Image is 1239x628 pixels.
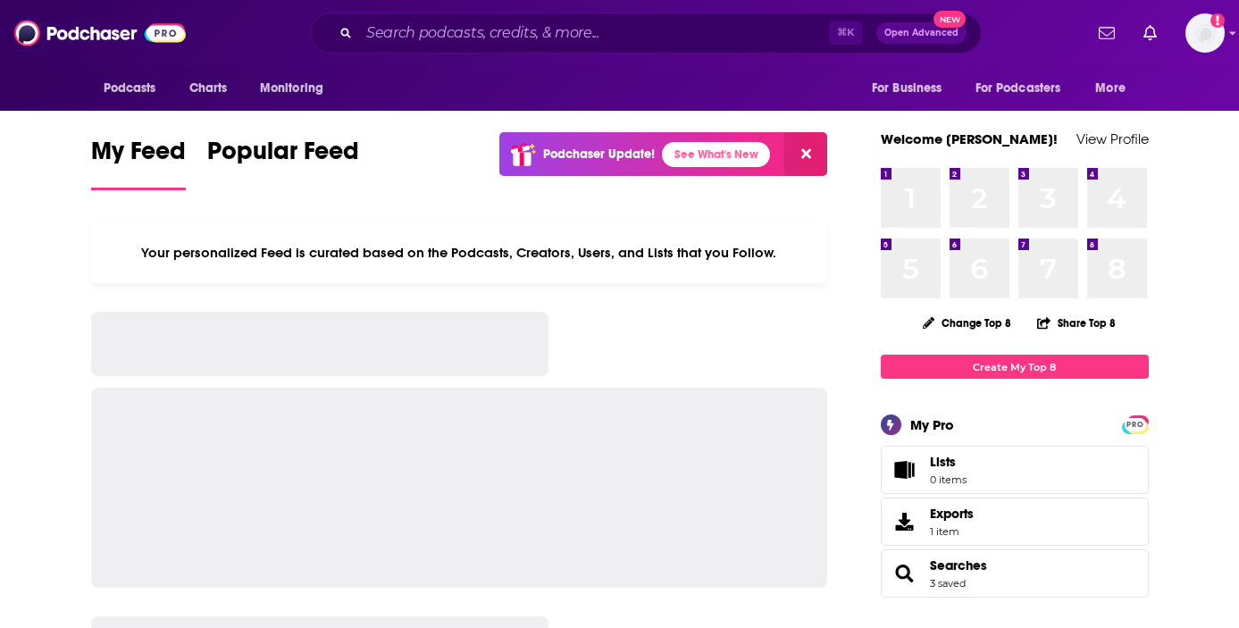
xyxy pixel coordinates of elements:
[91,222,828,283] div: Your personalized Feed is curated based on the Podcasts, Creators, Users, and Lists that you Follow.
[1185,13,1225,53] button: Show profile menu
[930,506,974,522] span: Exports
[1136,18,1164,48] a: Show notifications dropdown
[975,76,1061,101] span: For Podcasters
[260,76,323,101] span: Monitoring
[912,312,1023,334] button: Change Top 8
[1092,18,1122,48] a: Show notifications dropdown
[930,454,956,470] span: Lists
[1125,417,1146,431] a: PRO
[884,29,959,38] span: Open Advanced
[91,136,186,190] a: My Feed
[543,147,655,162] p: Podchaser Update!
[910,416,954,433] div: My Pro
[964,71,1087,105] button: open menu
[859,71,965,105] button: open menu
[881,355,1149,379] a: Create My Top 8
[887,509,923,534] span: Exports
[104,76,156,101] span: Podcasts
[91,71,180,105] button: open menu
[662,142,770,167] a: See What's New
[1185,13,1225,53] img: User Profile
[881,446,1149,494] a: Lists
[930,473,967,486] span: 0 items
[1185,13,1225,53] span: Logged in as kkade
[876,22,967,44] button: Open AdvancedNew
[310,13,982,54] div: Search podcasts, credits, & more...
[1083,71,1148,105] button: open menu
[1076,130,1149,147] a: View Profile
[872,76,942,101] span: For Business
[1036,306,1117,340] button: Share Top 8
[881,498,1149,546] a: Exports
[887,457,923,482] span: Lists
[887,561,923,586] a: Searches
[829,21,862,45] span: ⌘ K
[189,76,228,101] span: Charts
[930,557,987,574] a: Searches
[881,130,1058,147] a: Welcome [PERSON_NAME]!
[207,136,359,177] span: Popular Feed
[359,19,829,47] input: Search podcasts, credits, & more...
[1210,13,1225,28] svg: Add a profile image
[91,136,186,177] span: My Feed
[930,454,967,470] span: Lists
[1125,418,1146,431] span: PRO
[247,71,347,105] button: open menu
[178,71,239,105] a: Charts
[933,11,966,28] span: New
[14,16,186,50] img: Podchaser - Follow, Share and Rate Podcasts
[207,136,359,190] a: Popular Feed
[1095,76,1126,101] span: More
[881,549,1149,598] span: Searches
[930,525,974,538] span: 1 item
[930,577,966,590] a: 3 saved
